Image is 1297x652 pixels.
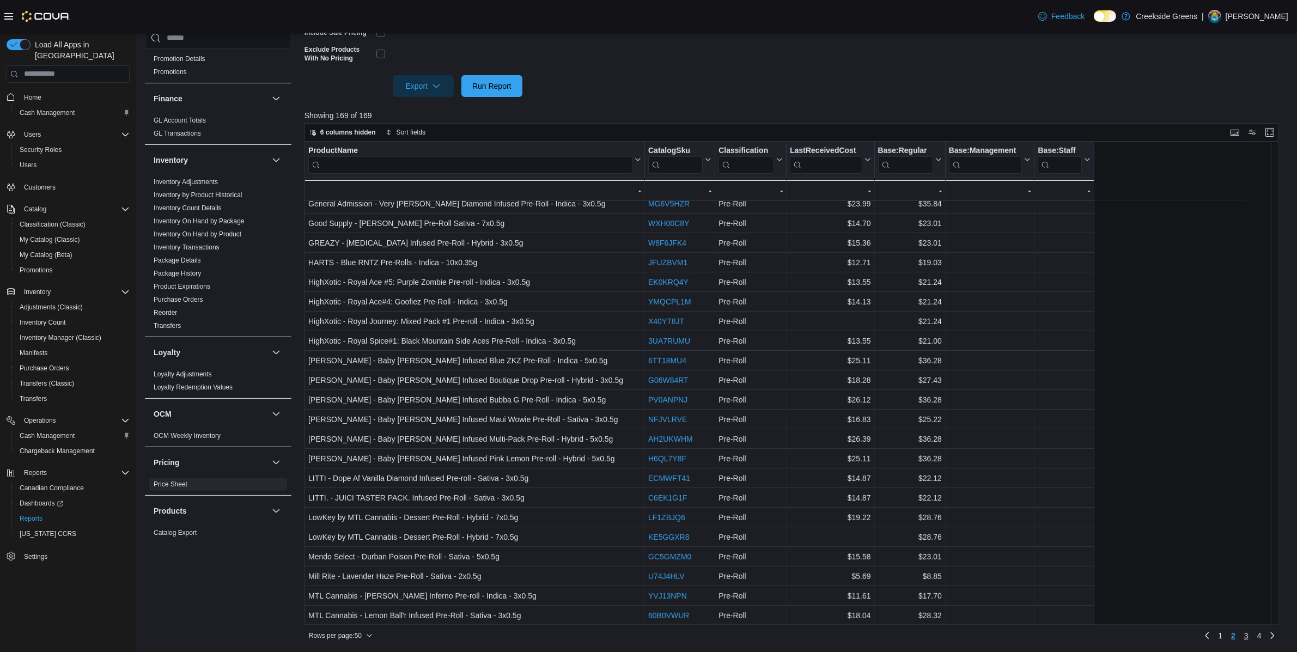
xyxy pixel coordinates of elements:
span: My Catalog (Beta) [20,251,72,259]
span: Loyalty Redemption Values [154,383,233,392]
span: 2 [1231,630,1235,641]
span: Transfers (Classic) [20,379,74,388]
div: Pre-Roll [718,295,783,308]
button: CatalogSku [648,145,711,173]
div: $18.28 [790,374,870,387]
div: Base:Staff [1038,145,1081,173]
a: Inventory Count [15,316,70,329]
button: Manifests [11,345,134,361]
div: Base:Regular [878,145,933,173]
button: Users [11,157,134,173]
a: GC5GMZM0 [648,552,691,561]
div: - [308,184,641,197]
button: Inventory [154,155,267,166]
div: Pre-Roll [718,256,783,269]
p: Creekside Greens [1136,10,1197,23]
div: [PERSON_NAME] - Baby [PERSON_NAME] Infused Boutique Drop Pre-roll - Hybrid - 3x0.5g [308,374,641,387]
span: Manifests [20,349,47,357]
button: Base:Staff [1038,145,1090,173]
span: Reorder [154,308,177,317]
div: Finance [145,114,291,144]
h3: Products [154,505,187,516]
span: Rows per page : 50 [309,631,362,640]
div: $21.24 [878,295,941,308]
div: HighXotic - Royal Spice#1: Black Mountain Side Aces Pre-Roll - Indica - 3x0.5g [308,334,641,348]
nav: Complex example [7,85,130,593]
p: [PERSON_NAME] [1226,10,1288,23]
div: - [648,184,711,197]
a: X40YT8JT [648,317,684,326]
a: Canadian Compliance [15,482,88,495]
span: Inventory [24,288,51,296]
a: KE5GGXR8 [648,533,689,541]
button: Customers [2,179,134,195]
span: Classification (Classic) [20,220,86,229]
a: Loyalty Redemption Values [154,383,233,391]
span: Catalog [20,203,130,216]
button: Cash Management [11,428,134,443]
button: Sort fields [381,126,430,139]
button: LastReceivedCost [790,145,870,173]
span: Operations [24,416,56,425]
span: Washington CCRS [15,527,130,540]
div: Base:Regular [878,145,933,156]
a: [US_STATE] CCRS [15,527,81,540]
img: Cova [22,11,70,22]
span: Inventory Manager (Classic) [20,333,101,342]
span: Inventory [20,285,130,298]
div: $35.84 [878,197,941,210]
span: Purchase Orders [15,362,130,375]
button: Rows per page:50 [305,629,377,642]
span: [US_STATE] CCRS [20,529,76,538]
a: Chargeback Management [15,444,99,458]
button: OCM [270,407,283,421]
button: Transfers [11,391,134,406]
a: Home [20,91,46,104]
span: Promotions [15,264,130,277]
span: Home [24,93,41,102]
span: Users [20,128,130,141]
span: Customers [24,183,56,192]
div: Pre-Roll [718,276,783,289]
span: Sort fields [397,128,425,137]
span: Inventory Manager (Classic) [15,331,130,344]
a: Page 3 of 4 [1240,627,1253,644]
div: Pre-Roll [718,393,783,406]
div: HighXotic - Royal Journey: Mixed Pack #1 Pre-roll - Indica - 3x0.5g [308,315,641,328]
button: Users [2,127,134,142]
span: Security Roles [15,143,130,156]
button: Loyalty [154,347,267,358]
button: Users [20,128,45,141]
a: Purchase Orders [154,296,203,303]
a: ECMWFT41 [648,474,690,483]
span: Home [20,90,130,104]
a: PV0ANPNJ [648,395,687,404]
span: Transfers [15,392,130,405]
div: Pre-Roll [718,197,783,210]
span: Reports [15,512,130,525]
a: Inventory Transactions [154,243,220,251]
a: MG6V5HZR [648,199,690,208]
span: Canadian Compliance [20,484,84,492]
a: Transfers (Classic) [15,377,78,390]
a: Product Expirations [154,283,210,290]
div: - [718,184,783,197]
div: $27.43 [878,374,941,387]
span: Cash Management [20,431,75,440]
span: GL Account Totals [154,116,206,125]
a: Transfers [15,392,51,405]
a: Inventory Adjustments [154,178,218,186]
a: Transfers [154,322,181,330]
span: Transfers (Classic) [15,377,130,390]
div: Pre-Roll [718,217,783,230]
button: Products [270,504,283,517]
span: Inventory On Hand by Package [154,217,245,226]
div: Pre-Roll [718,374,783,387]
span: Customers [20,180,130,194]
div: HARTS - Blue RNTZ Pre-Rolls - Indica - 10x0.35g [308,256,641,269]
div: Pre-Roll [718,354,783,367]
div: $15.36 [790,236,870,249]
a: Inventory Manager (Classic) [15,331,106,344]
span: Package History [154,269,201,278]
